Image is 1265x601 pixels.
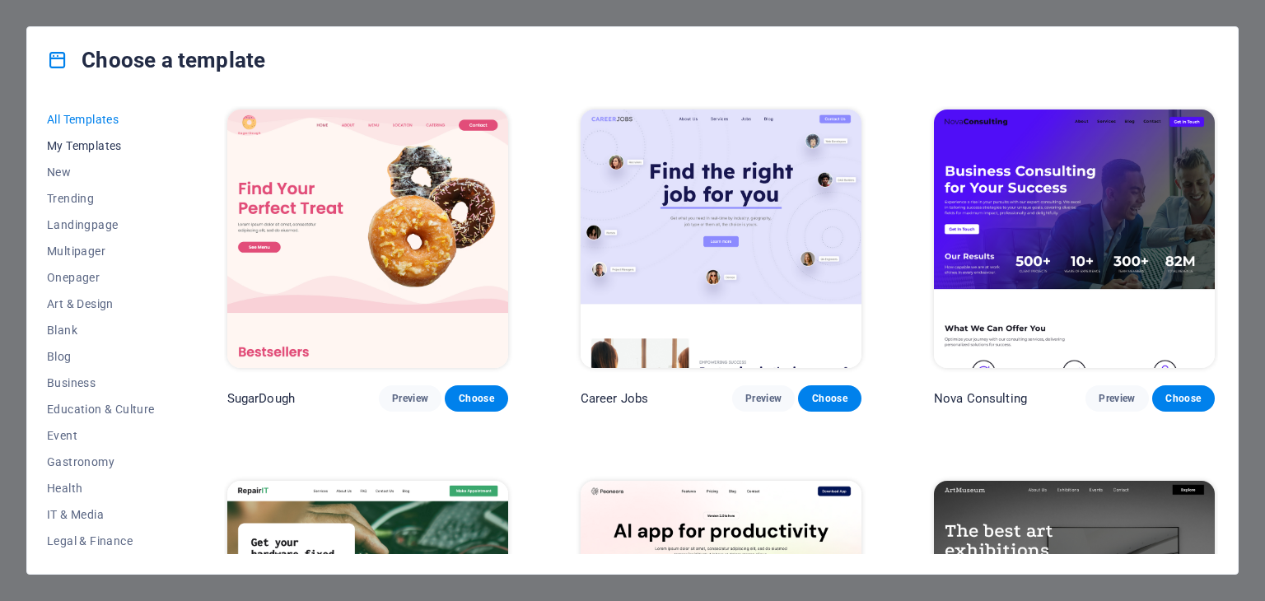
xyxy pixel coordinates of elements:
span: Event [47,429,155,442]
p: Career Jobs [581,390,649,407]
span: New [47,165,155,179]
span: Art & Design [47,297,155,310]
span: Onepager [47,271,155,284]
span: Health [47,482,155,495]
span: Multipager [47,245,155,258]
span: Landingpage [47,218,155,231]
span: Business [47,376,155,389]
span: My Templates [47,139,155,152]
span: Preview [745,392,782,405]
button: Multipager [47,238,155,264]
span: Choose [1165,392,1202,405]
button: Health [47,475,155,501]
button: All Templates [47,106,155,133]
span: IT & Media [47,508,155,521]
button: My Templates [47,133,155,159]
span: Choose [811,392,847,405]
button: IT & Media [47,501,155,528]
button: Legal & Finance [47,528,155,554]
span: All Templates [47,113,155,126]
span: Education & Culture [47,403,155,416]
span: Gastronomy [47,455,155,468]
button: Preview [732,385,795,412]
span: Preview [1099,392,1135,405]
p: Nova Consulting [934,390,1027,407]
button: Choose [445,385,507,412]
button: Trending [47,185,155,212]
p: SugarDough [227,390,295,407]
h4: Choose a template [47,47,265,73]
button: New [47,159,155,185]
button: Choose [1152,385,1215,412]
button: Gastronomy [47,449,155,475]
button: Preview [379,385,441,412]
button: Blank [47,317,155,343]
img: Nova Consulting [934,109,1215,368]
span: Choose [458,392,494,405]
button: Event [47,422,155,449]
button: Preview [1085,385,1148,412]
button: Business [47,370,155,396]
span: Legal & Finance [47,534,155,547]
button: Education & Culture [47,396,155,422]
button: Landingpage [47,212,155,238]
button: Art & Design [47,291,155,317]
span: Blog [47,350,155,363]
button: Blog [47,343,155,370]
span: Blank [47,324,155,337]
img: SugarDough [227,109,508,368]
span: Preview [392,392,428,405]
button: Onepager [47,264,155,291]
button: Choose [798,385,861,412]
span: Trending [47,192,155,205]
img: Career Jobs [581,109,861,368]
